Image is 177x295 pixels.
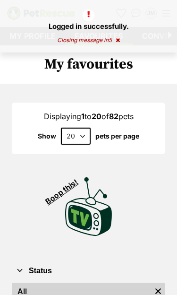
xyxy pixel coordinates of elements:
strong: 82 [109,112,118,121]
strong: 1 [81,112,84,121]
span: Boop this! [43,172,87,206]
img: PetRescue TV logo [65,177,112,236]
strong: 20 [92,112,101,121]
span: Show [38,132,56,140]
button: Status [12,265,165,277]
a: Boop this! [65,168,112,237]
span: Displaying to of pets [44,112,134,121]
label: pets per page [95,132,139,140]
